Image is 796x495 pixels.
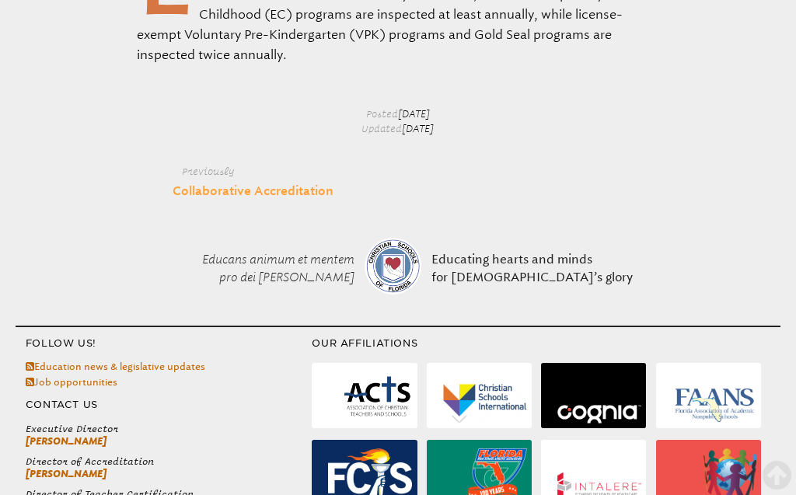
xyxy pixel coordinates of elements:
[273,97,524,141] p: Posted Updated
[16,398,312,412] h3: Contact Us
[343,371,412,424] img: Association of Christian Teachers & Schools
[159,221,359,316] p: Educans animum et mentem pro dei [PERSON_NAME]
[443,384,527,424] img: Christian Schools International
[672,386,756,424] img: Florida Association of Academic Nonpublic Schools
[26,376,117,388] a: Job opportunities
[365,238,422,295] img: csf-logo-web-colors.png
[557,405,641,424] img: Cognia
[355,27,380,42] span: VPK
[26,361,205,372] a: Education news & legislative updates
[312,336,780,350] h3: Our Affiliations
[173,183,333,200] a: Collaborative Accreditation
[26,435,106,447] a: [PERSON_NAME]
[398,108,430,120] span: [DATE]
[426,221,637,316] p: Educating hearts and minds for [DEMOGRAPHIC_DATA]’s glory
[26,468,106,479] a: [PERSON_NAME]
[182,162,354,180] label: Previously
[26,455,312,467] span: Director of Accreditation
[16,336,312,350] h3: Follow Us!
[402,123,434,134] span: [DATE]
[26,422,312,434] span: Executive Director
